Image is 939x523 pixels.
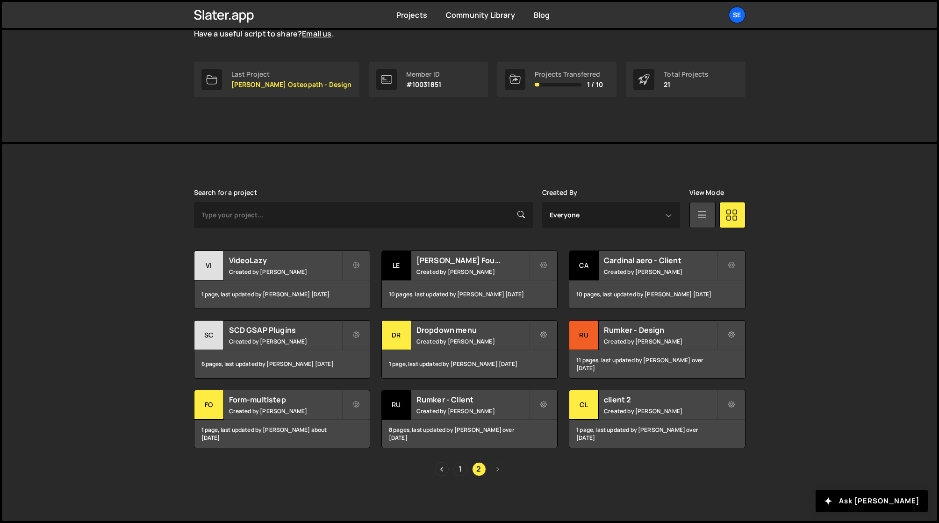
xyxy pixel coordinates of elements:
[416,255,529,265] h2: [PERSON_NAME] Foundation - Client
[396,10,427,20] a: Projects
[416,337,529,345] small: Created by [PERSON_NAME]
[569,420,745,448] div: 1 page, last updated by [PERSON_NAME] over [DATE]
[416,407,529,415] small: Created by [PERSON_NAME]
[229,325,342,335] h2: SCD GSAP Plugins
[406,71,441,78] div: Member ID
[194,321,224,350] div: SC
[435,462,449,476] a: Previous page
[194,189,257,196] label: Search for a project
[416,325,529,335] h2: Dropdown menu
[229,255,342,265] h2: VideoLazy
[604,268,717,276] small: Created by [PERSON_NAME]
[382,251,411,280] div: Le
[229,407,342,415] small: Created by [PERSON_NAME]
[604,325,717,335] h2: Rumker - Design
[604,337,717,345] small: Created by [PERSON_NAME]
[194,462,745,476] div: Pagination
[534,10,550,20] a: Blog
[604,407,717,415] small: Created by [PERSON_NAME]
[535,71,603,78] div: Projects Transferred
[689,189,724,196] label: View Mode
[381,320,558,379] a: Dr Dropdown menu Created by [PERSON_NAME] 1 page, last updated by [PERSON_NAME] [DATE]
[542,189,578,196] label: Created By
[569,320,745,379] a: Ru Rumker - Design Created by [PERSON_NAME] 11 pages, last updated by [PERSON_NAME] over [DATE]
[194,390,370,448] a: Fo Form-multistep Created by [PERSON_NAME] 1 page, last updated by [PERSON_NAME] about [DATE]
[381,390,558,448] a: Ru Rumker - Client Created by [PERSON_NAME] 8 pages, last updated by [PERSON_NAME] over [DATE]
[604,394,717,405] h2: client 2
[382,390,411,420] div: Ru
[569,390,599,420] div: cl
[416,268,529,276] small: Created by [PERSON_NAME]
[382,420,557,448] div: 8 pages, last updated by [PERSON_NAME] over [DATE]
[302,29,331,39] a: Email us
[406,81,441,88] p: #10031851
[194,202,533,228] input: Type your project...
[569,251,745,309] a: Ca Cardinal aero - Client Created by [PERSON_NAME] 10 pages, last updated by [PERSON_NAME] [DATE]
[194,350,370,378] div: 6 pages, last updated by [PERSON_NAME] [DATE]
[229,268,342,276] small: Created by [PERSON_NAME]
[194,390,224,420] div: Fo
[231,71,352,78] div: Last Project
[416,394,529,405] h2: Rumker - Client
[664,71,709,78] div: Total Projects
[229,337,342,345] small: Created by [PERSON_NAME]
[664,81,709,88] p: 21
[194,280,370,308] div: 1 page, last updated by [PERSON_NAME] [DATE]
[231,81,352,88] p: [PERSON_NAME] Osteopath - Design
[729,7,745,23] a: Se
[587,81,603,88] span: 1 / 10
[194,251,224,280] div: Vi
[381,251,558,309] a: Le [PERSON_NAME] Foundation - Client Created by [PERSON_NAME] 10 pages, last updated by [PERSON_N...
[446,10,515,20] a: Community Library
[569,251,599,280] div: Ca
[604,255,717,265] h2: Cardinal aero - Client
[382,321,411,350] div: Dr
[382,350,557,378] div: 1 page, last updated by [PERSON_NAME] [DATE]
[382,280,557,308] div: 10 pages, last updated by [PERSON_NAME] [DATE]
[569,390,745,448] a: cl client 2 Created by [PERSON_NAME] 1 page, last updated by [PERSON_NAME] over [DATE]
[194,420,370,448] div: 1 page, last updated by [PERSON_NAME] about [DATE]
[453,462,467,476] a: Page 1
[816,490,928,512] button: Ask [PERSON_NAME]
[194,251,370,309] a: Vi VideoLazy Created by [PERSON_NAME] 1 page, last updated by [PERSON_NAME] [DATE]
[229,394,342,405] h2: Form-multistep
[194,320,370,379] a: SC SCD GSAP Plugins Created by [PERSON_NAME] 6 pages, last updated by [PERSON_NAME] [DATE]
[569,350,745,378] div: 11 pages, last updated by [PERSON_NAME] over [DATE]
[194,62,359,97] a: Last Project [PERSON_NAME] Osteopath - Design
[569,280,745,308] div: 10 pages, last updated by [PERSON_NAME] [DATE]
[569,321,599,350] div: Ru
